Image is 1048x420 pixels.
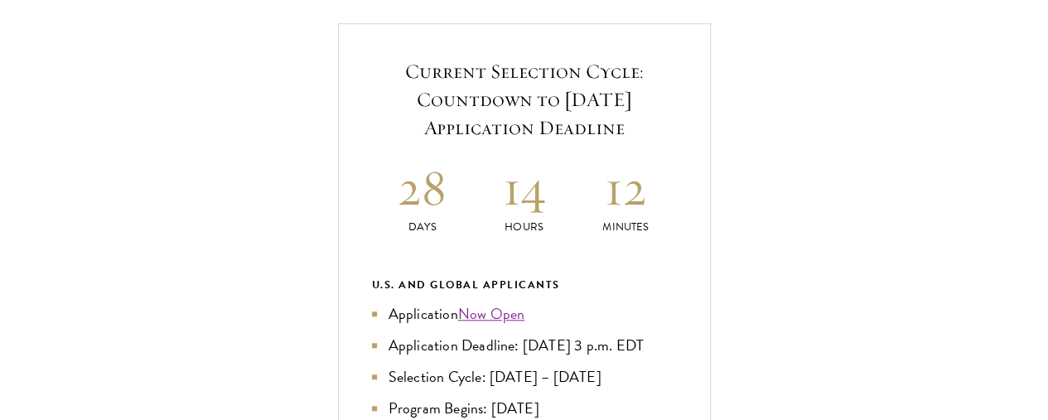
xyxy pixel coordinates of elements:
[458,302,525,325] a: Now Open
[372,397,677,420] li: Program Begins: [DATE]
[473,219,575,236] p: Hours
[575,219,677,236] p: Minutes
[372,276,677,294] div: U.S. and Global Applicants
[473,157,575,219] h2: 14
[372,302,677,326] li: Application
[372,57,677,142] h5: Current Selection Cycle: Countdown to [DATE] Application Deadline
[372,157,474,219] h2: 28
[575,157,677,219] h2: 12
[372,365,677,389] li: Selection Cycle: [DATE] – [DATE]
[372,334,677,357] li: Application Deadline: [DATE] 3 p.m. EDT
[372,219,474,236] p: Days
